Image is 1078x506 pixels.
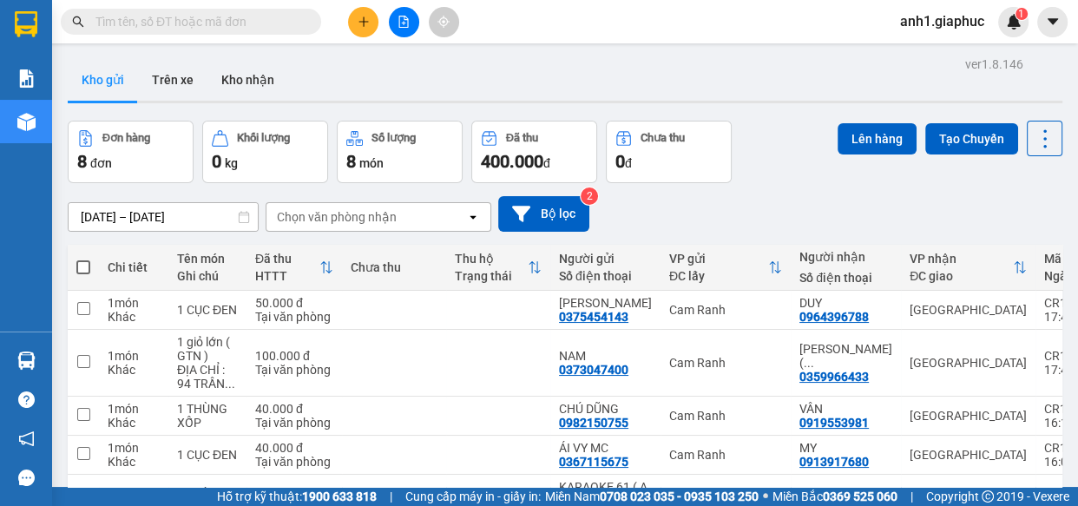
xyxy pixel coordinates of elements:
div: Tại văn phòng [255,310,333,324]
div: 1 THÙNG XỐP [177,402,238,430]
span: 8 [346,151,356,172]
div: Đã thu [255,252,319,266]
span: caret-down [1045,14,1061,30]
div: Cam Ranh [669,448,782,462]
th: Toggle SortBy [246,245,342,291]
div: Khác [108,363,160,377]
div: 0367115675 [559,455,628,469]
b: [PERSON_NAME] - [PERSON_NAME] [22,112,98,284]
div: 1 CỤC ĐEN [177,448,238,462]
button: Kho gửi [68,59,138,101]
span: 0 [212,151,221,172]
span: search [72,16,84,28]
span: | [390,487,392,506]
span: question-circle [18,391,35,408]
button: Đã thu400.000đ [471,121,597,183]
div: TRẦN THỊ HUYỀN [559,296,652,310]
div: Số lượng [371,132,416,144]
li: (c) 2017 [146,82,239,104]
button: caret-down [1037,7,1068,37]
button: file-add [389,7,419,37]
div: ĐC giao [910,269,1013,283]
button: Trên xe [138,59,207,101]
span: message [18,470,35,486]
div: 1 món [108,441,160,455]
div: hồng phúc ( 0938638552) [799,342,892,370]
div: Người gửi [559,252,652,266]
div: 0913917680 [799,455,869,469]
span: đơn [90,156,112,170]
span: Miền Nam [545,487,759,506]
div: Tại văn phòng [255,416,333,430]
input: Select a date range. [69,203,258,231]
input: Tìm tên, số ĐT hoặc mã đơn [95,12,300,31]
div: Khác [108,310,160,324]
div: Khối lượng [237,132,290,144]
div: Chi tiết [108,260,160,274]
th: Toggle SortBy [661,245,791,291]
svg: open [466,210,480,224]
button: Khối lượng0kg [202,121,328,183]
span: 8 [77,151,87,172]
div: VP nhận [910,252,1013,266]
div: Khác [108,455,160,469]
div: ÁI VY MC [559,441,652,455]
img: warehouse-icon [17,352,36,370]
div: HTTT [255,269,319,283]
sup: 2 [581,187,598,205]
div: 50.000 đ [255,296,333,310]
div: 1 giỏ lớn ( GTN ) [177,335,238,363]
div: 40.000 đ [255,402,333,416]
span: món [359,156,384,170]
div: CHÚ DŨNG [559,402,652,416]
div: 60.000 đ [255,487,333,501]
strong: 0369 525 060 [823,490,897,503]
div: 1 món [108,349,160,363]
span: anh1.giaphuc [886,10,998,32]
div: 1 món [108,296,160,310]
div: [GEOGRAPHIC_DATA] [910,303,1027,317]
button: Số lượng8món [337,121,463,183]
div: NAM [559,349,652,363]
div: Cam Ranh [669,409,782,423]
div: [GEOGRAPHIC_DATA] [910,448,1027,462]
div: Người nhận [799,250,892,264]
span: Miền Bắc [772,487,897,506]
span: ⚪️ [763,493,768,500]
div: Trạng thái [455,269,528,283]
span: file-add [398,16,410,28]
div: 40.000 đ [255,441,333,455]
span: đ [625,156,632,170]
div: Số điện thoại [559,269,652,283]
div: Số điện thoại [799,271,892,285]
div: 0375454143 [559,310,628,324]
div: [GEOGRAPHIC_DATA] [910,356,1027,370]
div: 0359966433 [799,370,869,384]
div: 100.000 đ [255,349,333,363]
span: kg [225,156,238,170]
div: 0964396788 [799,310,869,324]
th: Toggle SortBy [446,245,550,291]
div: 1 món [108,487,160,501]
div: Đã thu [506,132,538,144]
div: 0373047400 [559,363,628,377]
div: Cam Ranh [669,356,782,370]
div: 1 món [108,402,160,416]
div: Đơn hàng [102,132,150,144]
div: 1 CỤC ĐEN [177,303,238,317]
div: Tại văn phòng [255,363,333,377]
button: plus [348,7,378,37]
div: 0919553981 [799,416,869,430]
span: aim [437,16,450,28]
div: Thu hộ [455,252,528,266]
img: icon-new-feature [1006,14,1022,30]
span: | [910,487,913,506]
span: Hỗ trợ kỹ thuật: [217,487,377,506]
img: solution-icon [17,69,36,88]
div: Ghi chú [177,269,238,283]
div: Khác [108,416,160,430]
div: Tại văn phòng [255,455,333,469]
b: [PERSON_NAME] - Gửi khách hàng [107,25,173,167]
span: plus [358,16,370,28]
div: Chọn văn phòng nhận [277,208,397,226]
